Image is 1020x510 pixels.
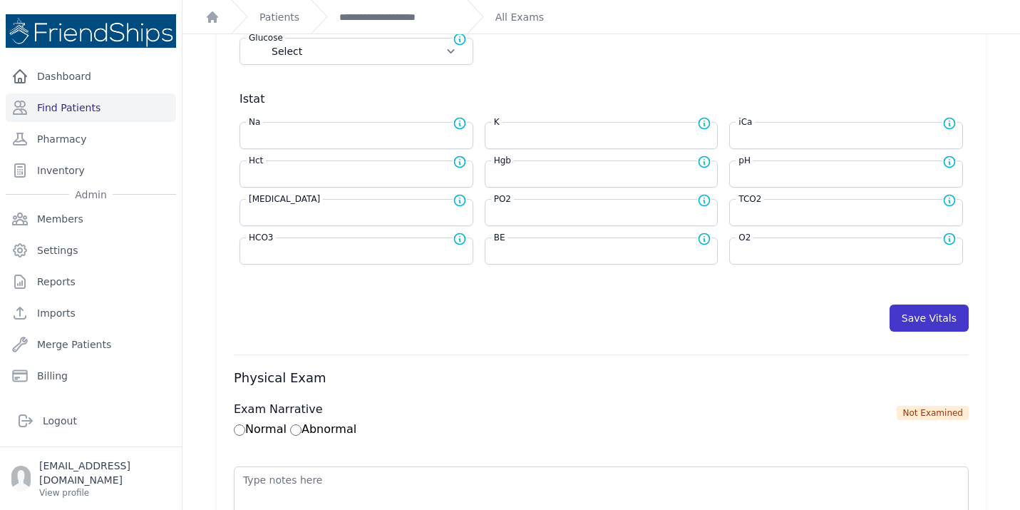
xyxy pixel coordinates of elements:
label: [MEDICAL_DATA] [246,193,323,208]
a: Members [6,205,176,233]
a: Find Patients [6,93,176,122]
label: BE [491,232,508,246]
a: [EMAIL_ADDRESS][DOMAIN_NAME] View profile [11,459,170,499]
label: HCO3 [246,232,276,246]
p: View profile [39,487,170,499]
label: Normal [234,422,287,436]
label: PO2 [491,193,514,208]
h3: Istat [239,91,969,108]
label: Na [246,116,263,131]
label: pH [736,155,753,169]
input: Abnormal [290,424,302,436]
a: All Exams [495,10,544,24]
img: Medical Missions EMR [6,14,176,48]
a: Billing [6,362,176,390]
a: Organizations [6,393,176,422]
label: iCa [736,116,755,131]
h3: Physical Exam [234,369,969,387]
label: O2 [736,232,753,246]
a: Pharmacy [6,125,176,153]
a: Dashboard [6,62,176,91]
input: Normal [234,424,245,436]
a: Patients [259,10,299,24]
button: Save Vitals [890,305,969,332]
label: TCO2 [736,193,764,208]
h3: Exam Narrative [234,401,885,418]
a: Merge Patients [6,330,176,359]
label: Hct [246,155,266,169]
a: Inventory [6,156,176,185]
span: Not Examined [897,406,969,420]
label: Abnormal [290,422,356,436]
span: Admin [69,188,113,202]
p: [EMAIL_ADDRESS][DOMAIN_NAME] [39,459,170,487]
a: Reports [6,267,176,296]
a: Logout [11,407,170,435]
label: Glucose [246,32,286,46]
label: Hgb [491,155,514,169]
a: Settings [6,236,176,265]
a: Imports [6,299,176,327]
label: K [491,116,503,131]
